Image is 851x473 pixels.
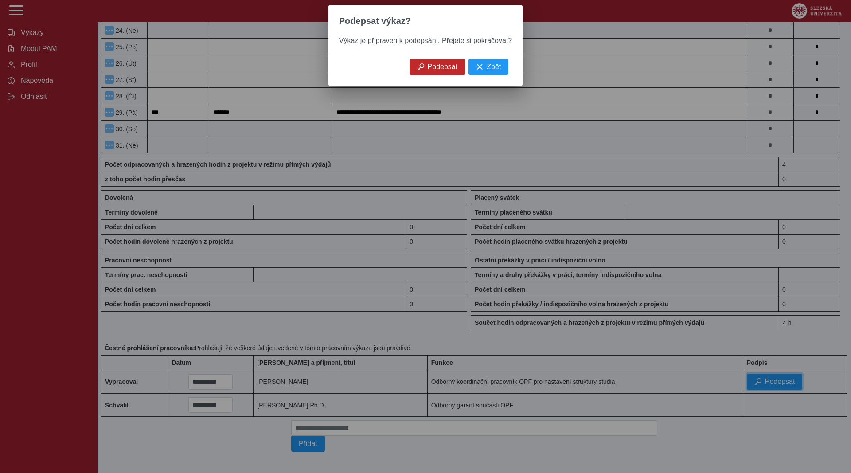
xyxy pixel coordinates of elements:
button: Podepsat [410,59,465,75]
span: Podepsat výkaz? [339,16,411,26]
span: Zpět [487,63,501,71]
span: Podepsat [428,63,458,71]
button: Zpět [468,59,508,75]
span: Výkaz je připraven k podepsání. Přejete si pokračovat? [339,37,512,44]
